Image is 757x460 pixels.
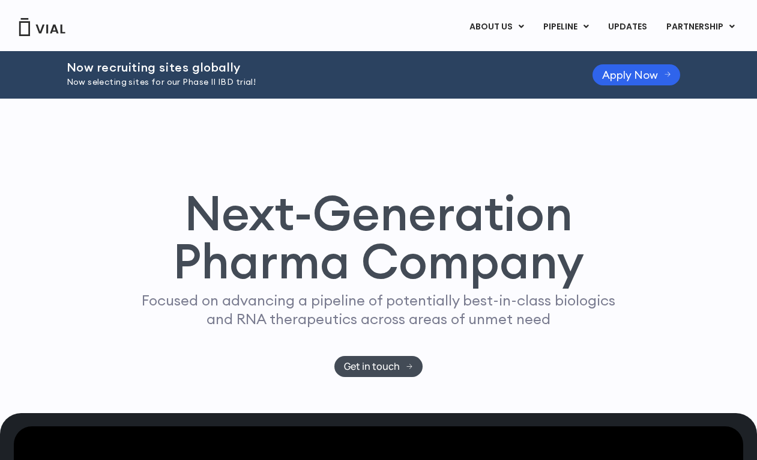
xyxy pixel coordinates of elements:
[602,70,658,79] span: Apply Now
[460,17,533,37] a: ABOUT USMenu Toggle
[599,17,656,37] a: UPDATES
[593,64,681,85] a: Apply Now
[137,291,621,328] p: Focused on advancing a pipeline of potentially best-in-class biologics and RNA therapeutics acros...
[67,76,562,89] p: Now selecting sites for our Phase II IBD trial!
[67,61,562,74] h2: Now recruiting sites globally
[119,189,639,285] h1: Next-Generation Pharma Company
[534,17,598,37] a: PIPELINEMenu Toggle
[18,18,66,36] img: Vial Logo
[344,362,400,371] span: Get in touch
[657,17,744,37] a: PARTNERSHIPMenu Toggle
[334,356,423,377] a: Get in touch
